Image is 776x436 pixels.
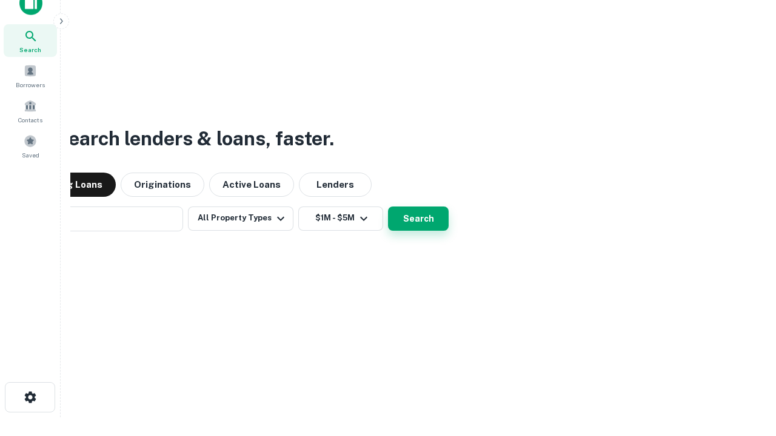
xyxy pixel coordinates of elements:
[298,206,383,231] button: $1M - $5M
[209,173,294,197] button: Active Loans
[188,206,293,231] button: All Property Types
[4,94,57,127] a: Contacts
[388,206,449,231] button: Search
[16,80,45,90] span: Borrowers
[715,339,776,397] iframe: Chat Widget
[4,59,57,92] a: Borrowers
[4,24,57,57] a: Search
[55,124,334,153] h3: Search lenders & loans, faster.
[22,150,39,160] span: Saved
[299,173,372,197] button: Lenders
[19,45,41,54] span: Search
[18,115,42,125] span: Contacts
[4,130,57,162] a: Saved
[121,173,204,197] button: Originations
